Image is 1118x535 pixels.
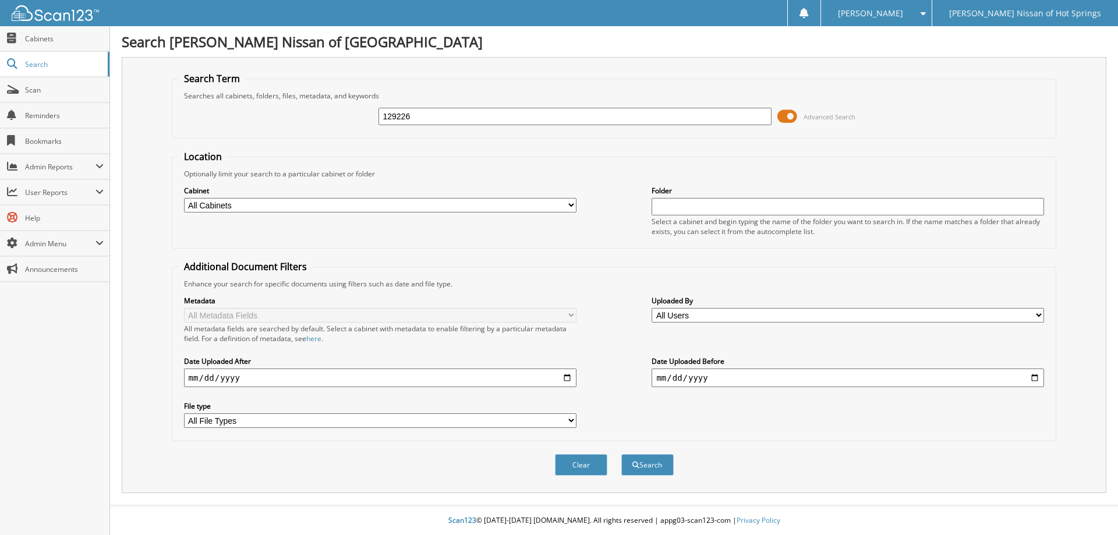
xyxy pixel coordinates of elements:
legend: Location [178,150,228,163]
h1: Search [PERSON_NAME] Nissan of [GEOGRAPHIC_DATA] [122,32,1106,51]
label: Date Uploaded After [184,356,576,366]
span: [PERSON_NAME] Nissan of Hot Springs [949,10,1101,17]
span: Announcements [25,264,104,274]
span: User Reports [25,187,95,197]
img: scan123-logo-white.svg [12,5,99,21]
span: Scan123 [448,515,476,525]
span: Search [25,59,102,69]
label: Uploaded By [652,296,1044,306]
a: here [306,334,321,343]
label: Cabinet [184,186,576,196]
div: All metadata fields are searched by default. Select a cabinet with metadata to enable filtering b... [184,324,576,343]
label: Metadata [184,296,576,306]
span: Advanced Search [804,112,855,121]
button: Clear [555,454,607,476]
div: © [DATE]-[DATE] [DOMAIN_NAME]. All rights reserved | appg03-scan123-com | [110,506,1118,535]
label: File type [184,401,576,411]
div: Searches all cabinets, folders, files, metadata, and keywords [178,91,1050,101]
a: Privacy Policy [737,515,780,525]
input: start [184,369,576,387]
button: Search [621,454,674,476]
div: Optionally limit your search to a particular cabinet or folder [178,169,1050,179]
div: Enhance your search for specific documents using filters such as date and file type. [178,279,1050,289]
span: Cabinets [25,34,104,44]
span: Admin Reports [25,162,95,172]
div: Select a cabinet and begin typing the name of the folder you want to search in. If the name match... [652,217,1044,236]
span: Admin Menu [25,239,95,249]
label: Date Uploaded Before [652,356,1044,366]
span: Scan [25,85,104,95]
label: Folder [652,186,1044,196]
legend: Additional Document Filters [178,260,313,273]
span: [PERSON_NAME] [838,10,903,17]
span: Bookmarks [25,136,104,146]
span: Reminders [25,111,104,121]
input: end [652,369,1044,387]
legend: Search Term [178,72,246,85]
span: Help [25,213,104,223]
